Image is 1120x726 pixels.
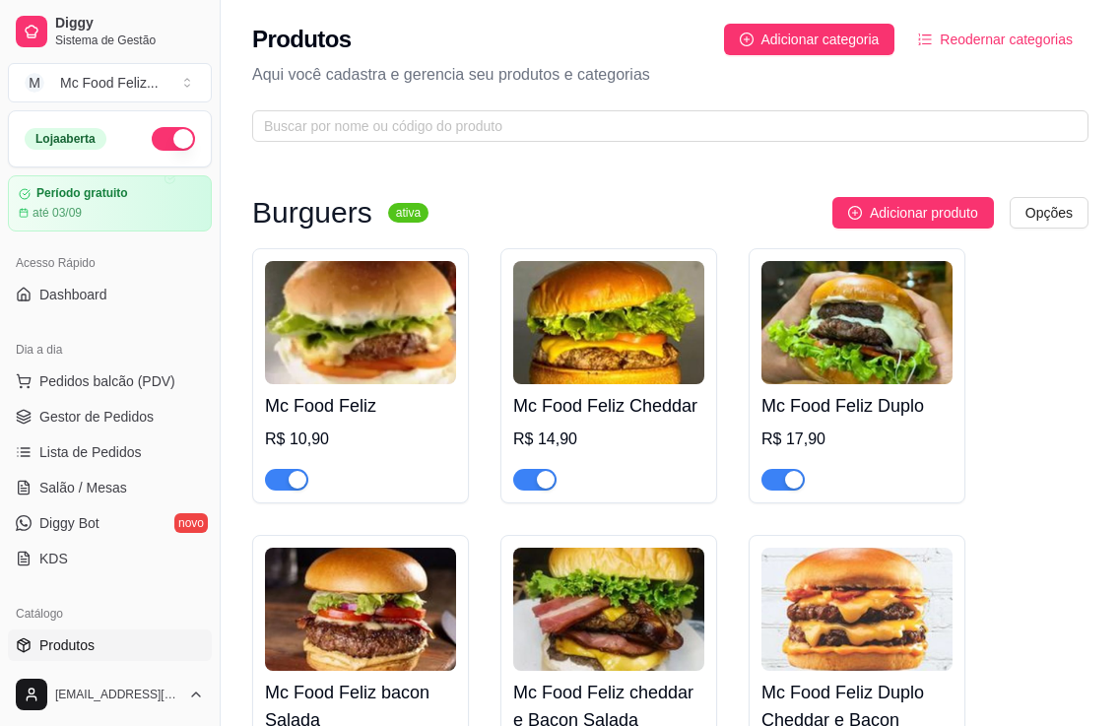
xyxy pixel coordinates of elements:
[8,598,212,629] div: Catálogo
[39,285,107,304] span: Dashboard
[8,472,212,503] a: Salão / Mesas
[25,128,106,150] div: Loja aberta
[55,33,204,48] span: Sistema de Gestão
[761,428,953,451] div: R$ 17,90
[513,392,704,420] h4: Mc Food Feliz Cheddar
[39,407,154,427] span: Gestor de Pedidos
[8,8,212,55] a: DiggySistema de Gestão
[918,33,932,46] span: ordered-list
[252,24,352,55] h2: Produtos
[870,202,978,224] span: Adicionar produto
[513,261,704,384] img: product-image
[740,33,754,46] span: plus-circle
[8,507,212,539] a: Diggy Botnovo
[252,63,1088,87] p: Aqui você cadastra e gerencia seu produtos e categorias
[55,15,204,33] span: Diggy
[513,428,704,451] div: R$ 14,90
[8,279,212,310] a: Dashboard
[33,205,82,221] article: até 03/09
[8,671,212,718] button: [EMAIL_ADDRESS][DOMAIN_NAME]
[55,687,180,702] span: [EMAIL_ADDRESS][DOMAIN_NAME]
[152,127,195,151] button: Alterar Status
[940,29,1073,50] span: Reodernar categorias
[8,63,212,102] button: Select a team
[8,436,212,468] a: Lista de Pedidos
[8,175,212,231] a: Período gratuitoaté 03/09
[265,261,456,384] img: product-image
[39,371,175,391] span: Pedidos balcão (PDV)
[513,548,704,671] img: product-image
[39,513,99,533] span: Diggy Bot
[761,261,953,384] img: product-image
[8,334,212,365] div: Dia a dia
[39,478,127,497] span: Salão / Mesas
[8,401,212,432] a: Gestor de Pedidos
[264,115,1061,137] input: Buscar por nome ou código do produto
[848,206,862,220] span: plus-circle
[8,365,212,397] button: Pedidos balcão (PDV)
[60,73,159,93] div: Mc Food Feliz ...
[724,24,895,55] button: Adicionar categoria
[8,543,212,574] a: KDS
[832,197,994,229] button: Adicionar produto
[25,73,44,93] span: M
[39,549,68,568] span: KDS
[1025,202,1073,224] span: Opções
[36,186,128,201] article: Período gratuito
[39,635,95,655] span: Produtos
[8,629,212,661] a: Produtos
[761,548,953,671] img: product-image
[39,442,142,462] span: Lista de Pedidos
[761,29,880,50] span: Adicionar categoria
[902,24,1088,55] button: Reodernar categorias
[1010,197,1088,229] button: Opções
[265,428,456,451] div: R$ 10,90
[761,392,953,420] h4: Mc Food Feliz Duplo
[265,392,456,420] h4: Mc Food Feliz
[265,548,456,671] img: product-image
[8,247,212,279] div: Acesso Rápido
[388,203,428,223] sup: ativa
[252,201,372,225] h3: Burguers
